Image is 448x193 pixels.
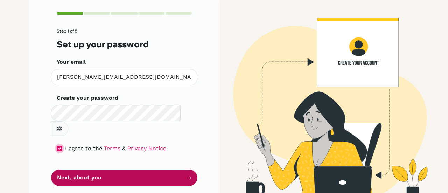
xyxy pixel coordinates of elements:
[51,170,197,186] button: Next, about you
[104,145,120,152] a: Terms
[57,28,77,34] span: Step 1 of 5
[127,145,166,152] a: Privacy Notice
[65,145,102,152] span: I agree to the
[57,94,118,102] label: Create your password
[57,39,192,49] h3: Set up your password
[122,145,126,152] span: &
[57,58,86,66] label: Your email
[51,69,197,85] input: Insert your email*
